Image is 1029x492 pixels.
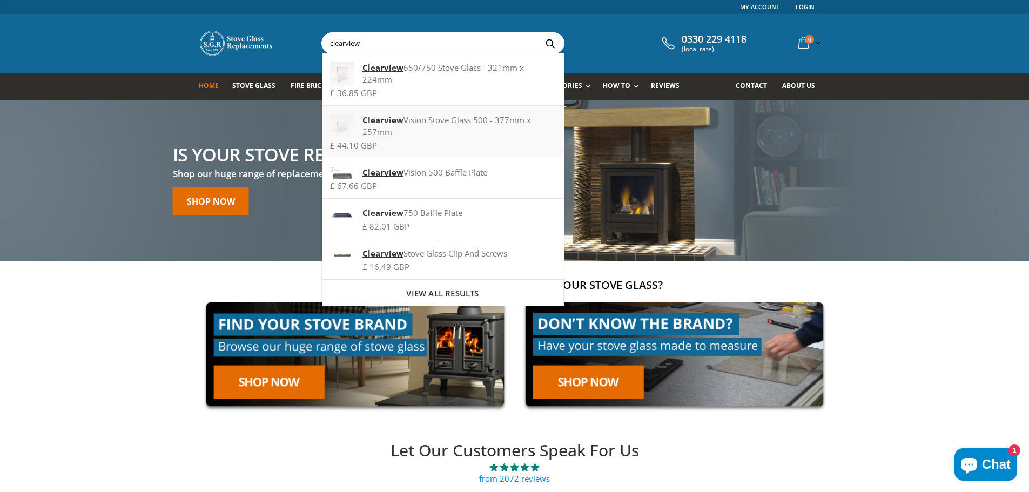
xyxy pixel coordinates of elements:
strong: Clearview [362,62,403,73]
a: Stove Glass [232,73,284,100]
a: Accessories [538,73,595,100]
div: Stove Glass Clip And Screws [330,247,555,259]
a: 4.89 stars from 2072 reviews [195,462,835,484]
h2: Is your stove ready for winter? [173,145,476,163]
a: Shop now [173,187,249,215]
a: from 2072 reviews [479,473,550,484]
strong: Clearview [362,248,403,259]
span: £ 16.49 GBP [362,261,409,272]
span: How To [603,81,630,90]
button: Search [539,33,563,53]
a: Reviews [651,73,688,100]
img: made-to-measure-cta_2cd95ceb-d519-4648-b0cf-d2d338fdf11f.jpg [518,295,831,414]
span: 4.89 stars [195,462,835,473]
span: £ 82.01 GBP [362,221,409,232]
strong: Clearview [362,207,403,218]
span: Stove Glass [232,81,275,90]
input: Search your stove brand... [322,33,685,53]
span: Fire Bricks [291,81,329,90]
h2: Let Our Customers Speak For Us [195,440,835,462]
a: 0330 229 4118 (local rate) [659,33,746,53]
span: 0 [805,35,814,44]
inbox-online-store-chat: Shopify online store chat [951,448,1020,483]
strong: Clearview [362,167,403,178]
span: Reviews [651,81,680,90]
div: Vision 500 Baffle Plate [330,166,555,178]
a: Home [199,73,227,100]
div: Vision Stove Glass 500 - 377mm x 257mm [330,114,555,138]
h3: Shop our huge range of replacement stove glass [DATE] [173,167,476,180]
a: Fire Bricks [291,73,338,100]
span: About us [782,81,815,90]
span: Home [199,81,219,90]
span: View all results [406,288,479,299]
span: (local rate) [682,45,746,53]
span: £ 36.85 GBP [330,87,377,98]
span: £ 67.66 GBP [330,180,377,191]
img: Stove Glass Replacement [199,30,274,57]
strong: Clearview [362,114,403,125]
span: 0330 229 4118 [682,33,746,45]
span: Contact [736,81,767,90]
a: Contact [736,73,775,100]
h2: How would you like to replace your stove glass? [199,278,831,292]
a: 0 [794,32,823,53]
img: find-your-brand-cta_9b334d5d-5c94-48ed-825f-d7972bbdebd0.jpg [199,295,512,414]
span: £ 44.10 GBP [330,140,377,151]
a: How To [603,73,644,100]
a: About us [782,73,823,100]
div: 650/750 Stove Glass - 321mm x 224mm [330,62,555,85]
div: 750 Baffle Plate [330,207,555,219]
